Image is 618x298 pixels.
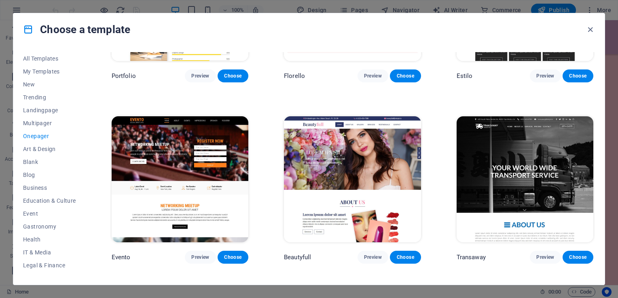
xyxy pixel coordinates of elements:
[23,23,130,36] h4: Choose a template
[23,181,76,194] button: Business
[23,246,76,259] button: IT & Media
[563,69,593,82] button: Choose
[23,104,76,117] button: Landingpage
[569,254,587,260] span: Choose
[358,251,388,264] button: Preview
[23,68,76,75] span: My Templates
[364,73,382,79] span: Preview
[457,72,473,80] p: Estilo
[191,73,209,79] span: Preview
[23,107,76,113] span: Landingpage
[23,155,76,168] button: Blank
[23,133,76,139] span: Onepager
[23,146,76,152] span: Art & Design
[218,251,248,264] button: Choose
[23,185,76,191] span: Business
[536,73,554,79] span: Preview
[390,69,421,82] button: Choose
[23,259,76,272] button: Legal & Finance
[112,116,248,242] img: Evento
[364,254,382,260] span: Preview
[457,253,486,261] p: Transaway
[112,72,136,80] p: Portfolio
[23,52,76,65] button: All Templates
[23,262,76,269] span: Legal & Finance
[536,254,554,260] span: Preview
[396,73,414,79] span: Choose
[224,254,242,260] span: Choose
[569,73,587,79] span: Choose
[23,117,76,130] button: Multipager
[358,69,388,82] button: Preview
[23,143,76,155] button: Art & Design
[284,253,311,261] p: Beautyfull
[23,207,76,220] button: Event
[23,249,76,256] span: IT & Media
[23,120,76,126] span: Multipager
[23,130,76,143] button: Onepager
[23,81,76,88] span: New
[23,94,76,101] span: Trending
[185,69,216,82] button: Preview
[396,254,414,260] span: Choose
[218,69,248,82] button: Choose
[23,220,76,233] button: Gastronomy
[23,78,76,91] button: New
[530,251,561,264] button: Preview
[23,233,76,246] button: Health
[23,55,76,62] span: All Templates
[191,254,209,260] span: Preview
[23,197,76,204] span: Education & Culture
[23,65,76,78] button: My Templates
[530,69,561,82] button: Preview
[23,210,76,217] span: Event
[23,223,76,230] span: Gastronomy
[23,159,76,165] span: Blank
[224,73,242,79] span: Choose
[185,251,216,264] button: Preview
[23,172,76,178] span: Blog
[23,168,76,181] button: Blog
[23,236,76,243] span: Health
[23,194,76,207] button: Education & Culture
[23,91,76,104] button: Trending
[112,253,131,261] p: Evento
[23,272,76,285] button: Non-Profit
[457,116,593,242] img: Transaway
[284,72,305,80] p: Florello
[390,251,421,264] button: Choose
[284,116,421,242] img: Beautyfull
[563,251,593,264] button: Choose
